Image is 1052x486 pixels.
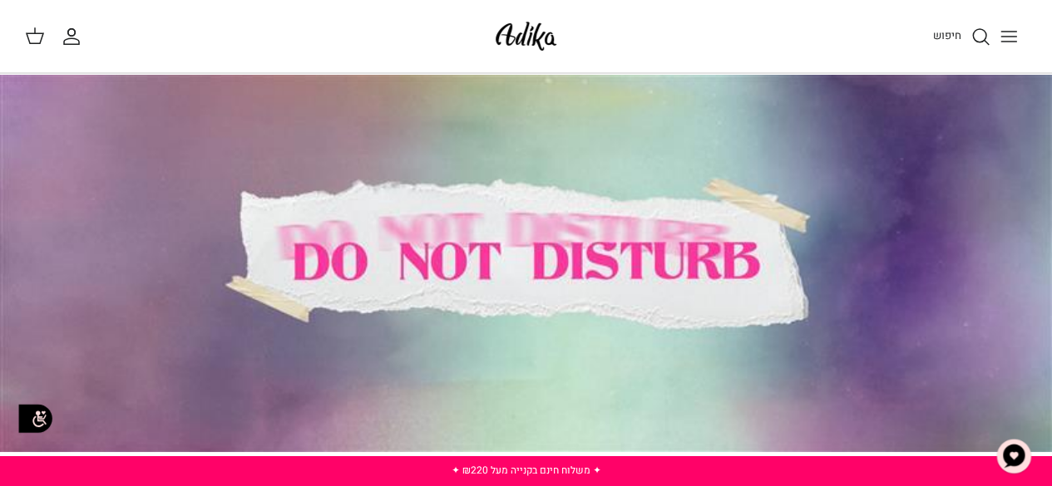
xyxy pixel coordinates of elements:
[62,27,88,47] a: החשבון שלי
[452,463,601,478] a: ✦ משלוח חינם בקנייה מעל ₪220 ✦
[933,27,961,43] span: חיפוש
[12,395,58,441] img: accessibility_icon02.svg
[933,27,990,47] a: חיפוש
[491,17,561,56] img: Adika IL
[990,18,1027,55] button: Toggle menu
[989,431,1039,481] button: צ'אט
